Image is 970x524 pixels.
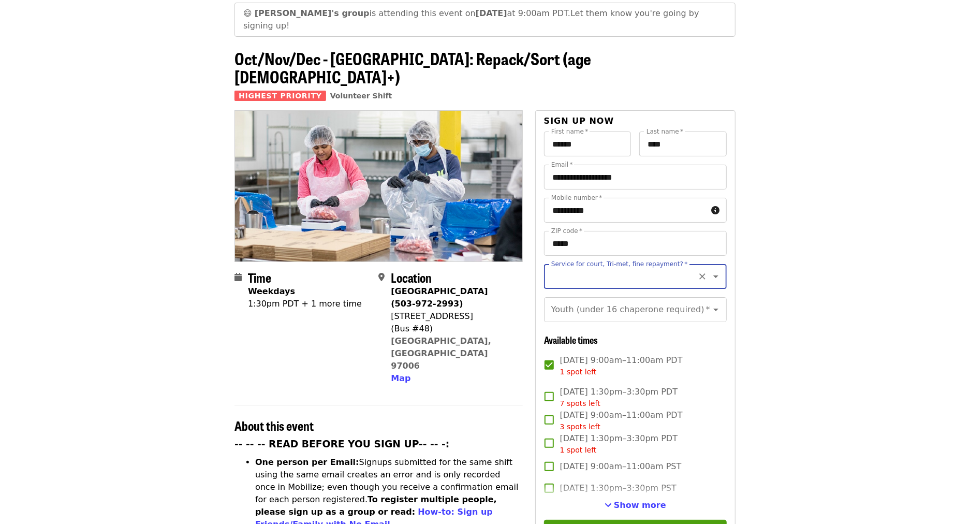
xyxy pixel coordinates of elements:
[234,91,326,101] span: Highest Priority
[560,354,683,377] span: [DATE] 9:00am–11:00am PDT
[544,333,598,346] span: Available times
[560,399,600,407] span: 7 spots left
[544,231,727,256] input: ZIP code
[544,165,727,190] input: Email
[255,457,359,467] strong: One person per Email:
[391,323,514,335] div: (Bus #48)
[378,272,385,282] i: map-marker-alt icon
[560,409,683,432] span: [DATE] 9:00am–11:00am PDT
[695,269,710,284] button: Clear
[560,460,682,473] span: [DATE] 9:00am–11:00am PST
[234,46,591,89] span: Oct/Nov/Dec - [GEOGRAPHIC_DATA]: Repack/Sort (age [DEMOGRAPHIC_DATA]+)
[551,162,573,168] label: Email
[709,269,723,284] button: Open
[391,373,410,383] span: Map
[243,8,252,18] span: grinning face emoji
[234,416,314,434] span: About this event
[560,482,677,494] span: [DATE] 1:30pm–3:30pm PST
[551,195,602,201] label: Mobile number
[551,128,589,135] label: First name
[391,268,432,286] span: Location
[544,198,707,223] input: Mobile number
[330,92,392,100] a: Volunteer Shift
[476,8,507,18] strong: [DATE]
[709,302,723,317] button: Open
[646,128,683,135] label: Last name
[391,286,488,309] strong: [GEOGRAPHIC_DATA] (503-972-2993)
[255,8,370,18] strong: [PERSON_NAME]'s group
[560,386,678,409] span: [DATE] 1:30pm–3:30pm PDT
[560,432,678,456] span: [DATE] 1:30pm–3:30pm PDT
[551,228,582,234] label: ZIP code
[235,111,522,261] img: Oct/Nov/Dec - Beaverton: Repack/Sort (age 10+) organized by Oregon Food Bank
[639,132,727,156] input: Last name
[560,423,600,431] span: 3 spots left
[560,446,597,454] span: 1 spot left
[605,499,666,512] button: See more timeslots
[234,439,450,449] strong: -- -- -- READ BEFORE YOU SIGN UP-- -- -:
[544,116,614,126] span: Sign up now
[391,372,410,385] button: Map
[391,336,491,371] a: [GEOGRAPHIC_DATA], [GEOGRAPHIC_DATA] 97006
[711,206,719,215] i: circle-info icon
[391,310,514,323] div: [STREET_ADDRESS]
[255,8,570,18] span: is attending this event on at 9:00am PDT.
[614,500,666,510] span: Show more
[560,368,597,376] span: 1 spot left
[248,268,271,286] span: Time
[255,494,497,517] strong: To register multiple people, please sign up as a group or read:
[248,286,295,296] strong: Weekdays
[234,272,242,282] i: calendar icon
[248,298,362,310] div: 1:30pm PDT + 1 more time
[551,261,688,267] label: Service for court, Tri-met, fine repayment?
[544,132,631,156] input: First name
